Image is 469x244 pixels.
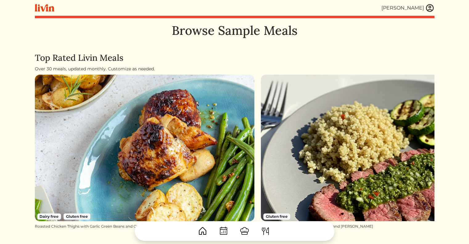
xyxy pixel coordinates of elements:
div: Over 30 meals, updated monthly. Customize as needed. [35,66,434,72]
span: Dairy free [37,213,61,220]
img: Roasted Chicken Thighs with Garlic Green Beans and Oven Roasted Baby Potatoes [35,75,255,221]
div: [PERSON_NAME] [381,4,424,12]
h1: Browse Sample Meals [35,23,434,38]
img: House-9bf13187bcbb5817f509fe5e7408150f90897510c4275e13d0d5fca38e0b5951.svg [198,226,208,236]
img: livin-logo-a0d97d1a881af30f6274990eb6222085a2533c92bbd1e4f22c21b4f0d0e3210c.svg [35,4,54,12]
img: ChefHat-a374fb509e4f37eb0702ca99f5f64f3b6956810f32a249b33092029f8484b388.svg [240,226,249,236]
img: CalendarDots-5bcf9d9080389f2a281d69619e1c85352834be518fbc73d9501aef674afc0d57.svg [219,226,228,236]
h3: Top Rated Livin Meals [35,53,434,63]
span: Gluten free [64,213,90,220]
img: ForkKnife-55491504ffdb50bab0c1e09e7649658475375261d09fd45db06cec23bce548bf.svg [261,226,270,236]
span: Gluten free [263,213,290,220]
img: user_account-e6e16d2ec92f44fc35f99ef0dc9cddf60790bfa021a6ecb1c896eb5d2907b31c.svg [425,3,434,13]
